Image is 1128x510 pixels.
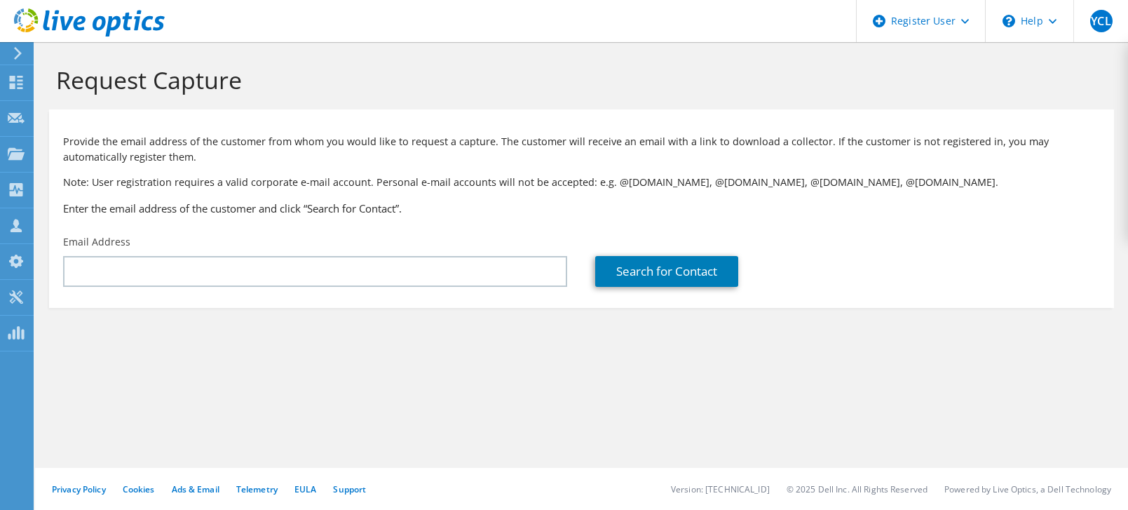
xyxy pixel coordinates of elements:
svg: \n [1003,15,1015,27]
p: Note: User registration requires a valid corporate e-mail account. Personal e-mail accounts will ... [63,175,1100,190]
a: Support [333,483,366,495]
h1: Request Capture [56,65,1100,95]
a: Cookies [123,483,155,495]
a: Search for Contact [595,256,738,287]
li: © 2025 Dell Inc. All Rights Reserved [787,483,927,495]
p: Provide the email address of the customer from whom you would like to request a capture. The cust... [63,134,1100,165]
label: Email Address [63,235,130,249]
a: EULA [294,483,316,495]
a: Privacy Policy [52,483,106,495]
span: YCL [1090,10,1113,32]
a: Ads & Email [172,483,219,495]
li: Version: [TECHNICAL_ID] [671,483,770,495]
li: Powered by Live Optics, a Dell Technology [944,483,1111,495]
h3: Enter the email address of the customer and click “Search for Contact”. [63,201,1100,216]
a: Telemetry [236,483,278,495]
